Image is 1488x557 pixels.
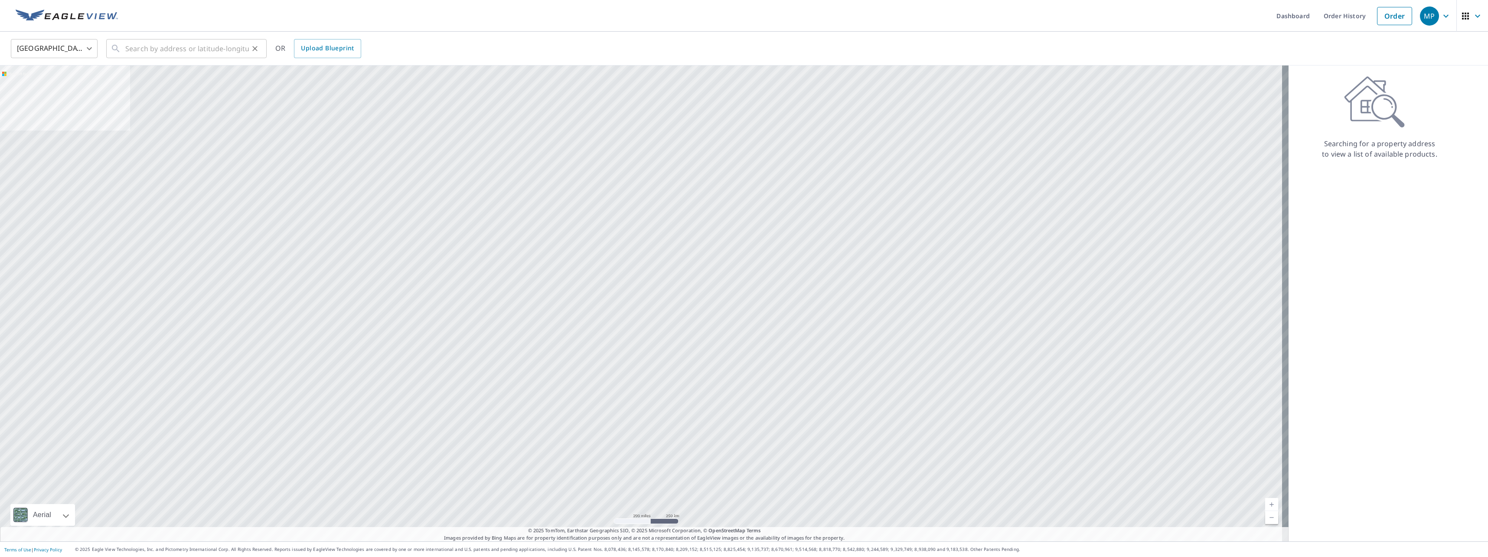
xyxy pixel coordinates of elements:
a: Terms of Use [4,547,31,553]
div: Aerial [10,504,75,526]
div: OR [275,39,361,58]
p: | [4,547,62,552]
button: Clear [249,43,261,55]
span: © 2025 TomTom, Earthstar Geographics SIO, © 2025 Microsoft Corporation, © [528,527,761,534]
a: OpenStreetMap [708,527,745,534]
a: Terms [747,527,761,534]
a: Current Level 5, Zoom In [1265,498,1278,511]
div: [GEOGRAPHIC_DATA] [11,36,98,61]
img: EV Logo [16,10,118,23]
div: Aerial [30,504,54,526]
a: Upload Blueprint [294,39,361,58]
input: Search by address or latitude-longitude [125,36,249,61]
a: Order [1377,7,1412,25]
p: © 2025 Eagle View Technologies, Inc. and Pictometry International Corp. All Rights Reserved. Repo... [75,546,1484,553]
div: MP [1420,7,1439,26]
a: Privacy Policy [34,547,62,553]
a: Current Level 5, Zoom Out [1265,511,1278,524]
span: Upload Blueprint [301,43,354,54]
p: Searching for a property address to view a list of available products. [1322,138,1438,159]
